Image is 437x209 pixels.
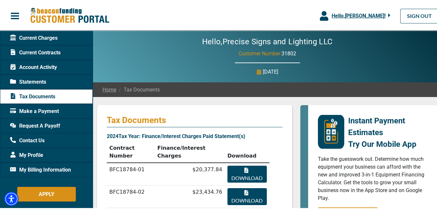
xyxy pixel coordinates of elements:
[10,91,55,99] span: Tax Documents
[107,131,282,139] p: 2024 Tax Year: Finance/Interest Charges Paid Statement(s)
[155,140,225,161] th: Finance/Interest Charges
[30,6,109,23] img: Beacon Funding Customer Portal Logo
[318,114,344,147] img: mobile-app-logo.png
[225,140,269,161] th: Download
[318,154,428,201] p: Take the guesswork out. Determine how much equipment your business can afford with the new and im...
[17,186,76,200] button: APPLY
[107,140,155,161] th: Contract Number
[4,190,19,205] div: Accessibility Menu
[10,33,58,41] span: Current Charges
[10,121,60,129] span: Request A Payoff
[10,150,43,158] span: My Profile
[227,164,267,181] button: Download
[155,184,225,207] td: $23,434.76
[263,67,278,75] p: [DATE]
[107,161,155,184] td: BFC18784-01
[10,135,45,143] span: Contact Us
[107,114,282,124] p: Tax Documents
[183,36,352,45] h2: Hello, Precise Signs and Lighting LLC
[239,49,281,55] span: Customer Number:
[10,48,61,55] span: Current Contracts
[281,49,296,55] span: 31802
[227,187,267,204] button: Download
[348,137,428,149] p: Try Our Mobile App
[10,165,71,173] span: My Billing Information
[10,77,46,85] span: Statements
[10,62,57,70] span: Account Activity
[10,106,59,114] span: Make a Payment
[107,184,155,207] td: BFC18784-02
[348,114,428,137] p: Instant Payment Estimates
[332,11,386,18] span: Hello, [PERSON_NAME] !
[116,85,160,92] span: Tax Documents
[102,85,116,92] a: Home
[155,161,225,184] td: $20,377.84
